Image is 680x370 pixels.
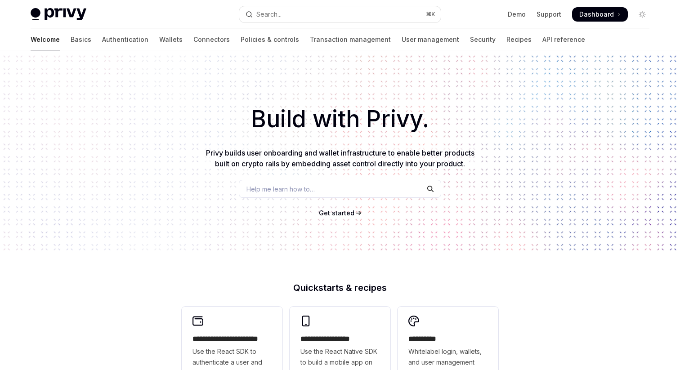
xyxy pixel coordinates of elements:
[470,29,496,50] a: Security
[319,209,354,217] span: Get started
[256,9,282,20] div: Search...
[182,283,498,292] h2: Quickstarts & recipes
[31,29,60,50] a: Welcome
[310,29,391,50] a: Transaction management
[426,11,435,18] span: ⌘ K
[579,10,614,19] span: Dashboard
[31,8,86,21] img: light logo
[102,29,148,50] a: Authentication
[193,29,230,50] a: Connectors
[319,209,354,218] a: Get started
[506,29,532,50] a: Recipes
[71,29,91,50] a: Basics
[159,29,183,50] a: Wallets
[635,7,649,22] button: Toggle dark mode
[542,29,585,50] a: API reference
[239,6,441,22] button: Open search
[246,184,315,194] span: Help me learn how to…
[402,29,459,50] a: User management
[206,148,474,168] span: Privy builds user onboarding and wallet infrastructure to enable better products built on crypto ...
[508,10,526,19] a: Demo
[537,10,561,19] a: Support
[241,29,299,50] a: Policies & controls
[14,102,666,137] h1: Build with Privy.
[572,7,628,22] a: Dashboard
